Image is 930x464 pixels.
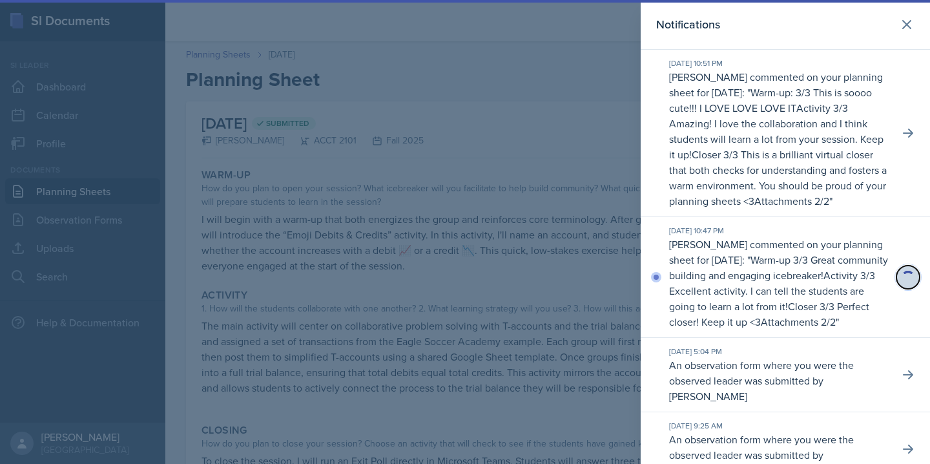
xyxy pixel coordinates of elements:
div: [DATE] 5:04 PM [669,346,889,357]
h2: Notifications [656,16,720,34]
p: Warm-up 3/3 Great community building and engaging icebreaker! [669,253,888,282]
div: [DATE] 10:47 PM [669,225,889,237]
p: Attachments 2/2 [761,315,836,329]
div: [DATE] 10:51 PM [669,58,889,69]
p: [PERSON_NAME] commented on your planning sheet for [DATE]: " " [669,69,889,209]
p: [PERSON_NAME] commented on your planning sheet for [DATE]: " " [669,237,889,330]
p: An observation form where you were the observed leader was submitted by [PERSON_NAME] [669,357,889,404]
p: Closer 3/3 This is a brilliant virtual closer that both checks for understanding and fosters a wa... [669,147,887,208]
p: Attachments 2/2 [754,194,829,208]
p: Activity 3/3 Excellent activity. I can tell the students are going to learn a lot from it! [669,268,875,313]
div: [DATE] 9:25 AM [669,420,889,432]
p: Warm-up: 3/3 This is soooo cute!!! I LOVE LOVE LOVE IT [669,85,872,115]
